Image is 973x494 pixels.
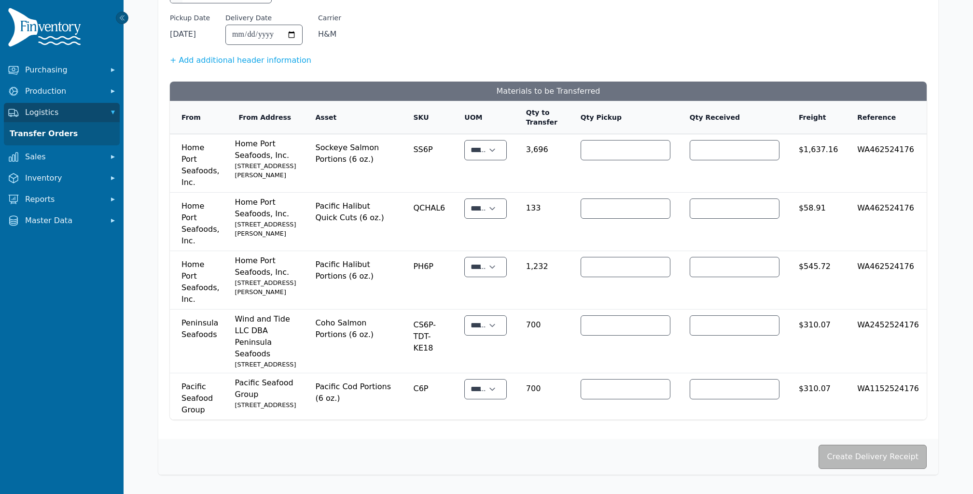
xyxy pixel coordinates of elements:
td: $310.07 [787,310,846,373]
td: $545.72 [787,251,846,310]
span: [DATE] [170,25,210,40]
button: Create Delivery Receipt [819,445,927,469]
span: Home Port Seafoods, Inc. [181,197,220,247]
td: $1,637.16 [787,134,846,193]
span: 3,696 [526,138,561,155]
span: Pacific Seafood Group [235,378,296,409]
span: 133 [526,197,561,214]
td: WA2452524176 [846,310,927,373]
span: Purchasing [25,64,102,76]
th: Freight [787,101,846,134]
span: Coho Salmon Portions (6 oz.) [315,313,394,340]
th: From [170,101,227,134]
span: Pickup Date [170,13,210,23]
td: WA462524176 [846,193,927,251]
th: SKU [402,101,453,134]
label: Delivery Date [225,13,272,23]
span: Peninsula Seafoods [181,313,220,340]
span: 700 [526,313,561,331]
span: Home Port Seafoods, Inc. [235,139,296,180]
span: Sockeye Salmon Portions (6 oz.) [315,138,394,165]
button: Sales [4,147,120,167]
small: [STREET_ADDRESS][PERSON_NAME] [235,278,296,296]
td: WA1152524176 [846,373,927,420]
span: 700 [526,377,561,395]
span: Pacific Seafood Group [181,377,220,416]
button: Reports [4,190,120,209]
span: Carrier [318,13,341,23]
th: UOM [453,101,514,134]
td: SS6P [402,134,453,193]
button: Master Data [4,211,120,230]
span: Master Data [25,215,102,226]
button: Logistics [4,103,120,122]
td: C6P [402,373,453,420]
td: CS6P-TDT-KE18 [402,310,453,373]
th: Reference [846,101,927,134]
img: Finventory [8,8,85,51]
th: Qty Received [678,101,787,134]
td: WA462524176 [846,134,927,193]
span: Reports [25,194,102,205]
span: Home Port Seafoods, Inc. [235,198,296,238]
td: WA462524176 [846,251,927,310]
span: Production [25,85,102,97]
small: [STREET_ADDRESS] [235,360,296,369]
small: [STREET_ADDRESS][PERSON_NAME] [235,161,296,180]
td: $310.07 [787,373,846,420]
span: 1,232 [526,255,561,272]
span: Wind and Tide LLC DBA Peninsula Seafoods [235,314,296,369]
th: Asset [304,101,402,134]
button: Purchasing [4,60,120,80]
span: Logistics [25,107,102,118]
span: H&M [318,28,341,40]
a: Transfer Orders [6,124,118,143]
span: Pacific Halibut Quick Cuts (6 oz.) [315,197,394,224]
span: Home Port Seafoods, Inc. [181,255,220,305]
small: [STREET_ADDRESS] [235,400,296,409]
span: Inventory [25,172,102,184]
td: $58.91 [787,193,846,251]
span: Pacific Halibut Portions (6 oz.) [315,255,394,282]
td: PH6P [402,251,453,310]
th: Qty Pickup [569,101,678,134]
button: Production [4,82,120,101]
th: Qty to Transfer [514,101,569,134]
small: [STREET_ADDRESS][PERSON_NAME] [235,220,296,238]
th: From Address [227,101,304,134]
button: Inventory [4,169,120,188]
td: QCHAL6 [402,193,453,251]
span: Sales [25,151,102,163]
h3: Materials to be Transferred [170,82,927,101]
span: Home Port Seafoods, Inc. [235,256,296,296]
button: + Add additional header information [170,55,311,66]
span: Pacific Cod Portions (6 oz.) [315,377,394,404]
span: Home Port Seafoods, Inc. [181,138,220,188]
